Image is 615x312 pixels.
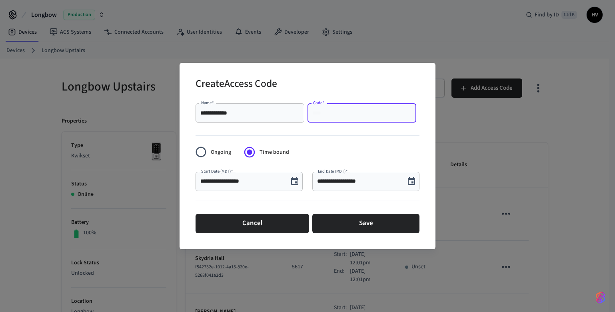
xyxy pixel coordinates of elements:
[201,168,233,174] label: Start Date (MDT)
[318,168,347,174] label: End Date (MDT)
[287,173,303,189] button: Choose date, selected date is Oct 8, 2025
[312,214,419,233] button: Save
[196,72,277,97] h2: Create Access Code
[403,173,419,189] button: Choose date, selected date is Oct 10, 2025
[196,214,309,233] button: Cancel
[201,100,214,106] label: Name
[211,148,231,157] span: Ongoing
[260,148,289,157] span: Time bound
[313,100,325,106] label: Code
[596,291,605,304] img: SeamLogoGradient.69752ec5.svg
